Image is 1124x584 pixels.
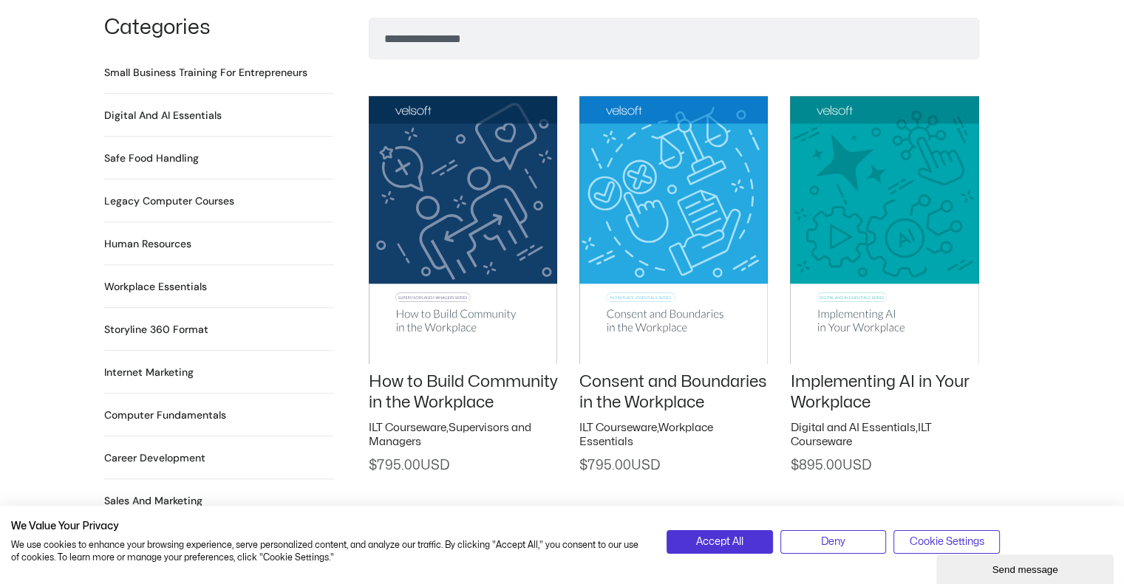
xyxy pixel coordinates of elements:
[369,374,557,411] a: How to Build Community in the Workplace
[696,534,743,550] span: Accept All
[104,279,207,295] a: Visit product category Workplace Essentials
[104,236,191,252] a: Visit product category Human Resources
[790,374,969,411] a: Implementing AI in Your Workplace
[104,108,222,123] a: Visit product category Digital and AI Essentials
[667,530,772,554] button: Accept all cookies
[369,421,557,450] h2: ,
[104,108,222,123] h2: Digital and AI Essentials
[104,65,307,80] a: Visit product category Small Business Training for Entrepreneurs
[104,151,199,166] h2: Safe Food Handling
[104,450,205,466] h2: Career Development
[11,520,644,533] h2: We Value Your Privacy
[104,18,333,38] h1: Categories
[780,530,886,554] button: Deny all cookies
[104,408,226,423] a: Visit product category Computer Fundamentals
[909,534,984,550] span: Cookie Settings
[104,193,234,209] a: Visit product category Legacy Computer Courses
[104,408,226,423] h2: Computer Fundamentals
[579,422,657,433] a: ILT Courseware
[790,421,978,450] h2: ,
[104,322,208,337] h2: Storyline 360 Format
[369,422,531,448] a: Supervisors and Managers
[821,534,845,550] span: Deny
[579,459,587,472] span: $
[104,322,208,337] a: Visit product category Storyline 360 Format
[790,459,798,472] span: $
[104,193,234,209] h2: Legacy Computer Courses
[893,530,999,554] button: Adjust cookie preferences
[579,459,660,472] span: 795.00
[579,421,768,450] h2: ,
[790,422,915,433] a: Digital and AI Essentials
[104,365,194,380] a: Visit product category Internet Marketing
[369,459,377,472] span: $
[104,279,207,295] h2: Workplace Essentials
[369,459,449,472] span: 795.00
[369,422,446,433] a: ILT Courseware
[104,365,194,380] h2: Internet Marketing
[104,236,191,252] h2: Human Resources
[104,65,307,80] h2: Small Business Training for Entrepreneurs
[11,539,644,564] p: We use cookies to enhance your browsing experience, serve personalized content, and analyze our t...
[104,151,199,166] a: Visit product category Safe Food Handling
[936,552,1117,584] iframe: chat widget
[104,450,205,466] a: Visit product category Career Development
[579,374,767,411] a: Consent and Boundaries in the Workplace
[790,459,871,472] span: 895.00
